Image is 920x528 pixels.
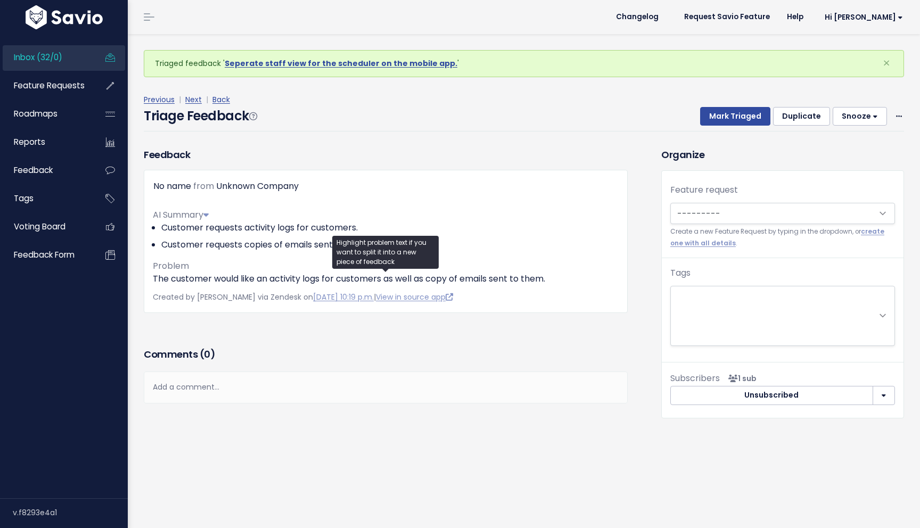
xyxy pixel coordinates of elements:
[376,292,453,302] a: View in source app
[778,9,812,25] a: Help
[177,94,183,105] span: |
[14,52,62,63] span: Inbox (32/0)
[14,249,75,260] span: Feedback form
[153,180,191,192] span: No name
[833,107,887,126] button: Snooze
[153,209,209,221] span: AI Summary
[204,348,210,361] span: 0
[161,238,619,251] li: Customer requests copies of emails sent to them.
[670,386,873,405] button: Unsubscribed
[153,260,189,272] span: Problem
[144,347,628,362] h3: Comments ( )
[153,292,453,302] span: Created by [PERSON_NAME] via Zendesk on |
[14,221,65,232] span: Voting Board
[883,54,890,72] span: ×
[3,186,88,211] a: Tags
[144,106,257,126] h4: Triage Feedback
[3,130,88,154] a: Reports
[204,94,210,105] span: |
[144,94,175,105] a: Previous
[225,58,457,69] a: Seperate staff view for the scheduler on the mobile app.
[3,214,88,239] a: Voting Board
[670,267,691,279] label: Tags
[332,236,439,269] div: Highlight problem text if you want to split it into a new piece of feedback
[161,221,619,234] li: Customer requests activity logs for customers.
[3,45,88,70] a: Inbox (32/0)
[676,9,778,25] a: Request Savio Feature
[14,193,34,204] span: Tags
[212,94,230,105] a: Back
[670,184,738,196] label: Feature request
[812,9,911,26] a: Hi [PERSON_NAME]
[825,13,903,21] span: Hi [PERSON_NAME]
[14,136,45,147] span: Reports
[185,94,202,105] a: Next
[3,243,88,267] a: Feedback form
[670,226,895,249] small: Create a new Feature Request by typing in the dropdown, or .
[313,292,374,302] a: [DATE] 10:19 p.m.
[872,51,901,76] button: Close
[3,102,88,126] a: Roadmaps
[216,179,299,194] div: Unknown Company
[773,107,830,126] button: Duplicate
[661,147,904,162] h3: Organize
[193,180,214,192] span: from
[724,373,757,384] span: <p><strong>Subscribers</strong><br><br> - Carolina Salcedo Claramunt<br> </p>
[14,164,53,176] span: Feedback
[14,80,85,91] span: Feature Requests
[700,107,770,126] button: Mark Triaged
[153,273,619,285] p: The customer would like an activity logs for customers as well as copy of emails sent to them.
[670,372,720,384] span: Subscribers
[144,147,190,162] h3: Feedback
[3,73,88,98] a: Feature Requests
[144,50,904,77] div: Triaged feedback ' '
[144,372,628,403] div: Add a comment...
[23,5,105,29] img: logo-white.9d6f32f41409.svg
[670,227,884,247] a: create one with all details
[13,499,128,526] div: v.f8293e4a1
[14,108,57,119] span: Roadmaps
[3,158,88,183] a: Feedback
[616,13,659,21] span: Changelog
